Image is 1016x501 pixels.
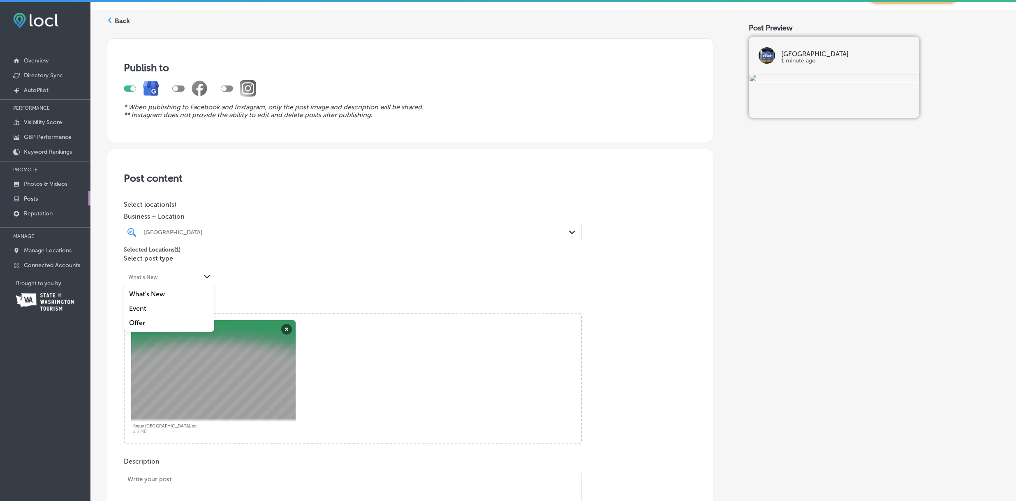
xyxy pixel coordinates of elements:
[24,57,49,64] p: Overview
[124,111,372,119] i: ** Instagram does not provide the ability to edit and delete posts after publishing.
[24,180,67,187] p: Photos & Videos
[124,172,697,184] h3: Post content
[124,62,697,74] h3: Publish to
[24,210,53,217] p: Reputation
[24,148,72,155] p: Keyword Rankings
[129,305,146,312] label: Event
[24,134,72,141] p: GBP Performance
[124,212,582,220] span: Business + Location
[128,274,158,280] div: What's New
[759,47,775,64] img: logo
[16,293,74,311] img: Washington Tourism
[124,243,181,253] p: Selected Locations ( 1 )
[749,74,919,84] img: 14118327-0913-4317-93bf-b2c74bf4a366
[24,195,38,202] p: Posts
[124,103,424,111] i: * When publishing to Facebook and Instagram, only the post image and description will be shared.
[115,16,130,25] label: Back
[129,319,145,327] label: Offer
[124,298,697,306] p: Image
[16,280,90,286] p: Brought to you by
[24,262,80,269] p: Connected Accounts
[144,229,570,235] div: [GEOGRAPHIC_DATA]
[24,119,62,126] p: Visibility Score
[749,23,1000,32] div: Post Preview
[24,72,63,79] p: Directory Sync
[124,254,697,262] p: Select post type
[129,290,165,298] label: What's New
[781,58,910,64] p: 1 minute ago
[13,13,58,28] img: fda3e92497d09a02dc62c9cd864e3231.png
[124,457,160,465] label: Description
[24,87,49,94] p: AutoPilot
[24,247,72,254] p: Manage Locations
[124,201,582,208] p: Select location(s)
[781,51,910,58] p: [GEOGRAPHIC_DATA]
